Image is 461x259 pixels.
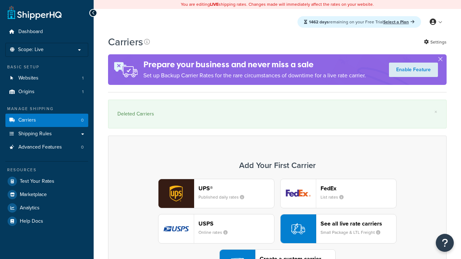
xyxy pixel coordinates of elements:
[5,72,88,85] li: Websites
[82,75,84,81] span: 1
[321,185,396,192] header: FedEx
[198,220,274,227] header: USPS
[291,222,305,236] img: icon-carrier-liverate-becf4550.svg
[198,229,233,236] small: Online rates
[5,25,88,38] a: Dashboard
[5,64,88,70] div: Basic Setup
[158,179,194,208] img: ups logo
[389,63,438,77] a: Enable Feature
[108,54,143,85] img: ad-rules-rateshop-fe6ec290ccb7230408bd80ed9643f0289d75e0ffd9eb532fc0e269fcd187b520.png
[108,35,143,49] h1: Carriers
[158,179,274,208] button: ups logoUPS®Published daily rates
[198,194,250,200] small: Published daily rates
[5,114,88,127] a: Carriers 0
[158,214,274,244] button: usps logoUSPSOnline rates
[5,188,88,201] a: Marketplace
[20,205,40,211] span: Analytics
[280,214,397,244] button: See all live rate carriersSmall Package & LTL Freight
[116,161,439,170] h3: Add Your First Carrier
[309,19,329,25] strong: 1462 days
[424,37,447,47] a: Settings
[297,16,421,28] div: remaining on your Free Trial
[5,106,88,112] div: Manage Shipping
[18,47,44,53] span: Scope: Live
[81,144,84,150] span: 0
[383,19,415,25] a: Select a Plan
[8,5,62,20] a: ShipperHQ Home
[5,127,88,141] a: Shipping Rules
[18,117,36,123] span: Carriers
[5,85,88,99] li: Origins
[117,109,437,119] div: Deleted Carriers
[143,59,366,71] h4: Prepare your business and never miss a sale
[280,179,397,208] button: fedEx logoFedExList rates
[18,29,43,35] span: Dashboard
[18,144,62,150] span: Advanced Features
[20,192,47,198] span: Marketplace
[5,85,88,99] a: Origins 1
[5,175,88,188] a: Test Your Rates
[321,194,349,200] small: List rates
[321,229,386,236] small: Small Package & LTL Freight
[18,75,39,81] span: Websites
[82,89,84,95] span: 1
[5,201,88,214] a: Analytics
[321,220,396,227] header: See all live rate carriers
[436,234,454,252] button: Open Resource Center
[81,117,84,123] span: 0
[210,1,219,8] b: LIVE
[18,131,52,137] span: Shipping Rules
[20,178,54,185] span: Test Your Rates
[5,141,88,154] li: Advanced Features
[5,215,88,228] a: Help Docs
[5,114,88,127] li: Carriers
[5,167,88,173] div: Resources
[18,89,35,95] span: Origins
[158,214,194,243] img: usps logo
[281,179,316,208] img: fedEx logo
[20,218,43,224] span: Help Docs
[434,109,437,115] a: ×
[5,141,88,154] a: Advanced Features 0
[5,72,88,85] a: Websites 1
[198,185,274,192] header: UPS®
[143,71,366,81] p: Set up Backup Carrier Rates for the rare circumstances of downtime for a live rate carrier.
